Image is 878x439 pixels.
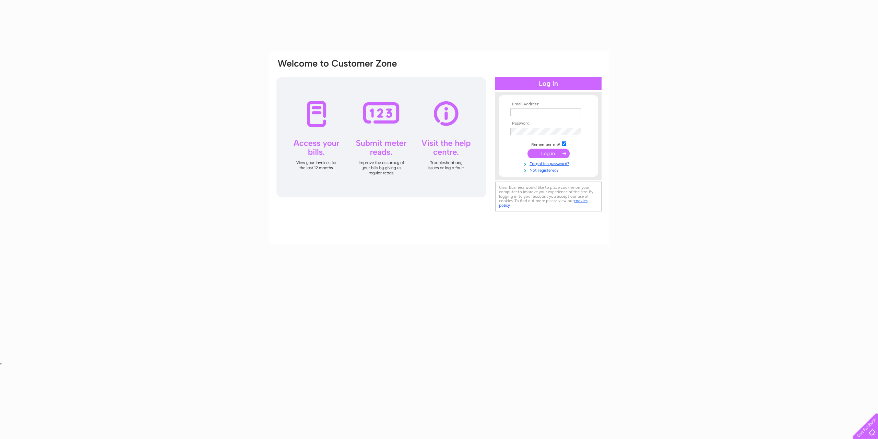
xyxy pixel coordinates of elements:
input: Submit [527,149,570,158]
a: cookies policy [499,198,588,208]
th: Email Address: [509,102,588,107]
a: Forgotten password? [510,160,588,166]
div: Clear Business would like to place cookies on your computer to improve your experience of the sit... [495,182,602,211]
th: Password: [509,121,588,126]
a: Not registered? [510,166,588,173]
td: Remember me? [509,140,588,147]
